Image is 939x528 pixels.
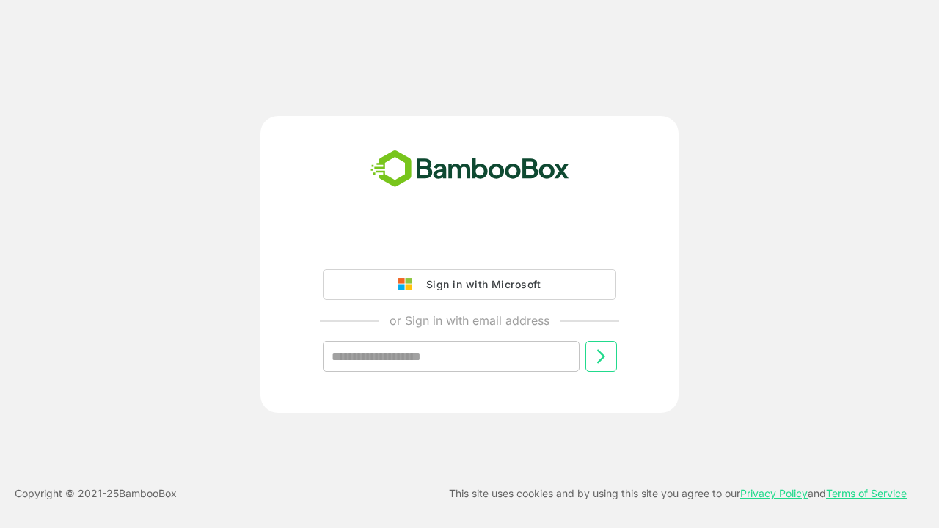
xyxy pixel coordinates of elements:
a: Privacy Policy [740,487,808,499]
img: bamboobox [362,145,577,194]
p: or Sign in with email address [390,312,549,329]
p: This site uses cookies and by using this site you agree to our and [449,485,907,502]
a: Terms of Service [826,487,907,499]
img: google [398,278,419,291]
button: Sign in with Microsoft [323,269,616,300]
div: Sign in with Microsoft [419,275,541,294]
p: Copyright © 2021- 25 BambooBox [15,485,177,502]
